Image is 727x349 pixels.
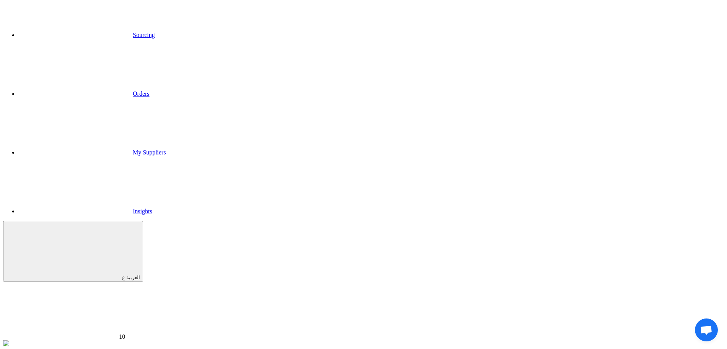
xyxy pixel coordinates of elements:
span: العربية [126,275,140,280]
a: Orders [18,90,150,97]
a: Open chat [695,318,718,341]
a: Sourcing [18,32,155,38]
span: 10 [119,333,125,340]
span: ع [122,275,125,280]
img: profile_test.png [3,340,9,346]
a: My Suppliers [18,149,166,156]
a: Insights [18,208,152,214]
button: العربية ع [3,221,143,281]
